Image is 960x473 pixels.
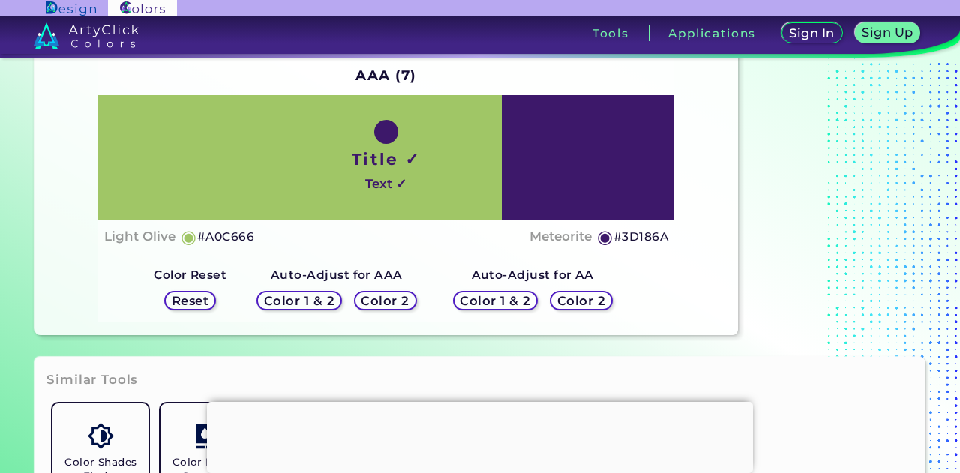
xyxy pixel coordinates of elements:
[88,423,114,449] img: icon_color_shades.svg
[559,295,603,307] h5: Color 2
[784,24,840,43] a: Sign In
[181,228,197,246] h5: ◉
[365,173,406,195] h4: Text ✓
[34,22,139,49] img: logo_artyclick_colors_white.svg
[613,227,668,247] h5: #3D186A
[271,268,403,282] strong: Auto-Adjust for AAA
[268,295,331,307] h5: Color 1 & 2
[352,148,421,170] h1: Title ✓
[597,228,613,246] h5: ◉
[196,423,222,449] img: icon_col_pal_col.svg
[173,295,207,307] h5: Reset
[197,227,254,247] h5: #A0C666
[791,28,832,39] h5: Sign In
[592,28,629,39] h3: Tools
[349,59,423,92] h2: AAA (7)
[207,402,753,469] iframe: Advertisement
[154,268,226,282] strong: Color Reset
[46,1,96,16] img: ArtyClick Design logo
[668,28,756,39] h3: Applications
[858,24,917,43] a: Sign Up
[472,268,594,282] strong: Auto-Adjust for AA
[529,226,592,247] h4: Meteorite
[463,295,527,307] h5: Color 1 & 2
[104,226,175,247] h4: Light Olive
[865,27,911,38] h5: Sign Up
[364,295,407,307] h5: Color 2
